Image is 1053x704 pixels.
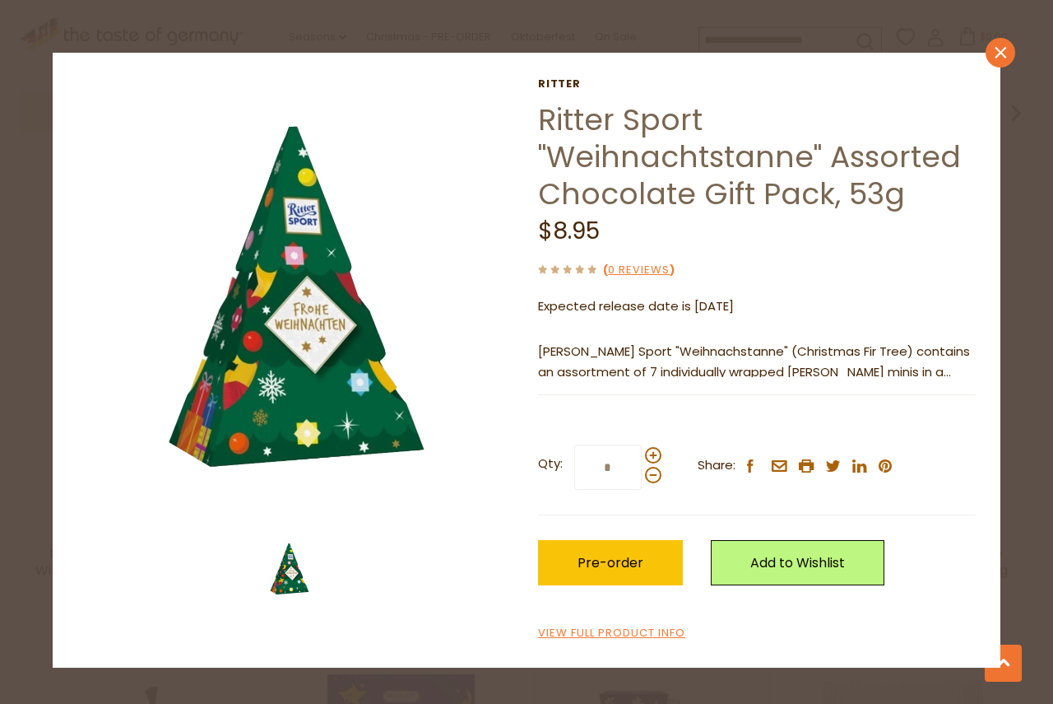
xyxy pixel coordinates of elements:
p: Expected release date is [DATE] [538,296,976,317]
span: Pre-order [578,553,643,572]
img: Ritter Sport Wihnachtstanne [257,536,322,602]
strong: Qty: [538,454,563,474]
a: Add to Wishlist [711,540,884,585]
span: $8.95 [538,215,600,247]
img: Ritter Sport Wihnachtstanne [77,77,516,516]
a: View Full Product Info [538,625,685,642]
a: Ritter [538,77,976,91]
a: Ritter Sport "Weihnachtstanne" Assorted Chocolate Gift Pack, 53g [538,99,961,215]
p: [PERSON_NAME] Sport "Weihnachstanne" (Christmas Fir Tree) contains an assortment of 7 individuall... [538,342,976,383]
input: Qty: [574,445,642,490]
a: 0 Reviews [608,262,670,279]
span: ( ) [603,262,675,277]
span: Share: [698,455,735,476]
button: Pre-order [538,540,683,585]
